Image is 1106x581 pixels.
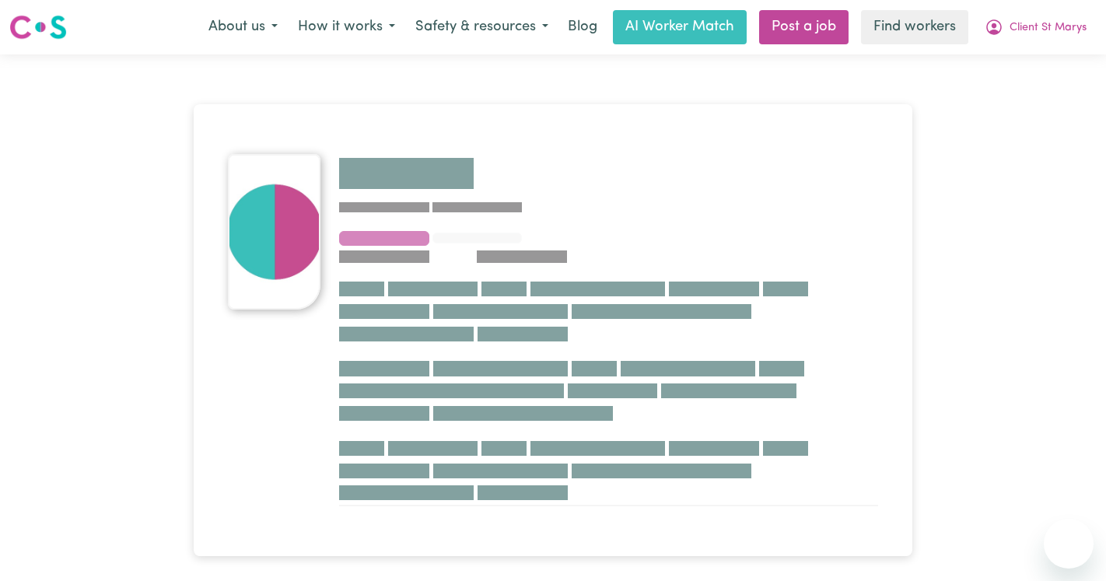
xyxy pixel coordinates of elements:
img: Careseekers logo [9,13,67,41]
button: About us [198,11,288,44]
a: AI Worker Match [613,10,747,44]
a: Careseekers logo [9,9,67,45]
a: Blog [558,10,607,44]
a: Find workers [861,10,968,44]
button: My Account [975,11,1097,44]
iframe: Button to launch messaging window [1044,519,1094,569]
button: How it works [288,11,405,44]
span: Client St Marys [1010,19,1087,37]
a: Post a job [759,10,849,44]
button: Safety & resources [405,11,558,44]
